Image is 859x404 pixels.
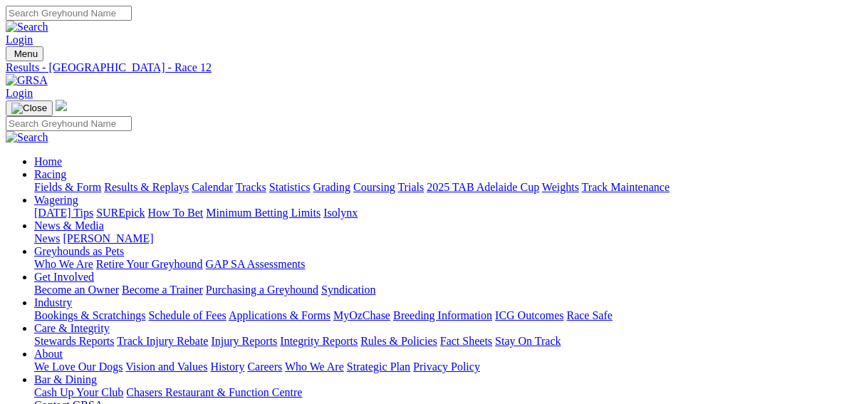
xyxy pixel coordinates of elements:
[353,181,395,193] a: Coursing
[34,335,853,348] div: Care & Integrity
[34,219,104,232] a: News & Media
[122,284,203,296] a: Become a Trainer
[440,335,492,347] a: Fact Sheets
[495,335,561,347] a: Stay On Track
[34,373,97,385] a: Bar & Dining
[6,74,48,87] img: GRSA
[34,284,853,296] div: Get Involved
[313,181,350,193] a: Grading
[96,258,203,270] a: Retire Your Greyhound
[6,100,53,116] button: Toggle navigation
[397,181,424,193] a: Trials
[6,21,48,33] img: Search
[126,386,302,398] a: Chasers Restaurant & Function Centre
[34,335,114,347] a: Stewards Reports
[566,309,612,321] a: Race Safe
[104,181,189,193] a: Results & Replays
[34,168,66,180] a: Racing
[34,386,853,399] div: Bar & Dining
[6,116,132,131] input: Search
[280,335,358,347] a: Integrity Reports
[34,348,63,360] a: About
[6,46,43,61] button: Toggle navigation
[125,361,207,373] a: Vision and Values
[210,361,244,373] a: History
[34,258,93,270] a: Who We Are
[34,271,94,283] a: Get Involved
[333,309,390,321] a: MyOzChase
[63,232,153,244] a: [PERSON_NAME]
[269,181,311,193] a: Statistics
[117,335,208,347] a: Track Injury Rebate
[236,181,266,193] a: Tracks
[582,181,670,193] a: Track Maintenance
[542,181,579,193] a: Weights
[14,48,38,59] span: Menu
[34,207,93,219] a: [DATE] Tips
[34,181,853,194] div: Racing
[34,322,110,334] a: Care & Integrity
[247,361,282,373] a: Careers
[393,309,492,321] a: Breeding Information
[206,207,321,219] a: Minimum Betting Limits
[6,33,33,46] a: Login
[211,335,277,347] a: Injury Reports
[347,361,410,373] a: Strategic Plan
[34,361,853,373] div: About
[6,87,33,99] a: Login
[34,386,123,398] a: Cash Up Your Club
[34,296,72,309] a: Industry
[34,361,123,373] a: We Love Our Dogs
[6,61,853,74] a: Results - [GEOGRAPHIC_DATA] - Race 12
[34,309,145,321] a: Bookings & Scratchings
[413,361,480,373] a: Privacy Policy
[56,100,67,111] img: logo-grsa-white.png
[34,309,853,322] div: Industry
[34,245,124,257] a: Greyhounds as Pets
[427,181,539,193] a: 2025 TAB Adelaide Cup
[206,284,318,296] a: Purchasing a Greyhound
[285,361,344,373] a: Who We Are
[321,284,375,296] a: Syndication
[206,258,306,270] a: GAP SA Assessments
[11,103,47,114] img: Close
[495,309,563,321] a: ICG Outcomes
[34,207,853,219] div: Wagering
[360,335,437,347] a: Rules & Policies
[96,207,145,219] a: SUREpick
[229,309,330,321] a: Applications & Forms
[34,181,101,193] a: Fields & Form
[34,194,78,206] a: Wagering
[6,6,132,21] input: Search
[34,232,853,245] div: News & Media
[192,181,233,193] a: Calendar
[34,258,853,271] div: Greyhounds as Pets
[6,131,48,144] img: Search
[34,232,60,244] a: News
[148,207,204,219] a: How To Bet
[323,207,358,219] a: Isolynx
[34,284,119,296] a: Become an Owner
[148,309,226,321] a: Schedule of Fees
[34,155,62,167] a: Home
